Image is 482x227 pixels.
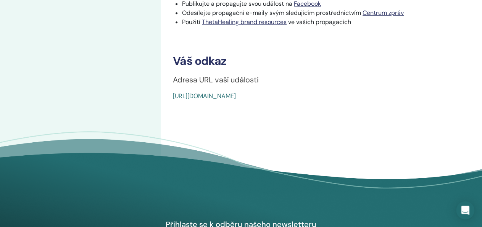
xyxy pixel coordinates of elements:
[173,92,236,100] a: [URL][DOMAIN_NAME]
[363,9,404,17] a: Centrum zpráv
[173,54,470,68] h3: Váš odkaz
[202,18,287,26] a: ThetaHealing brand resources
[173,74,470,85] p: Adresa URL vaší události
[182,18,470,27] li: Použití ve vašich propagacích
[456,201,474,219] div: Open Intercom Messenger
[182,8,470,18] li: Odesílejte propagační e-maily svým sledujícím prostřednictvím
